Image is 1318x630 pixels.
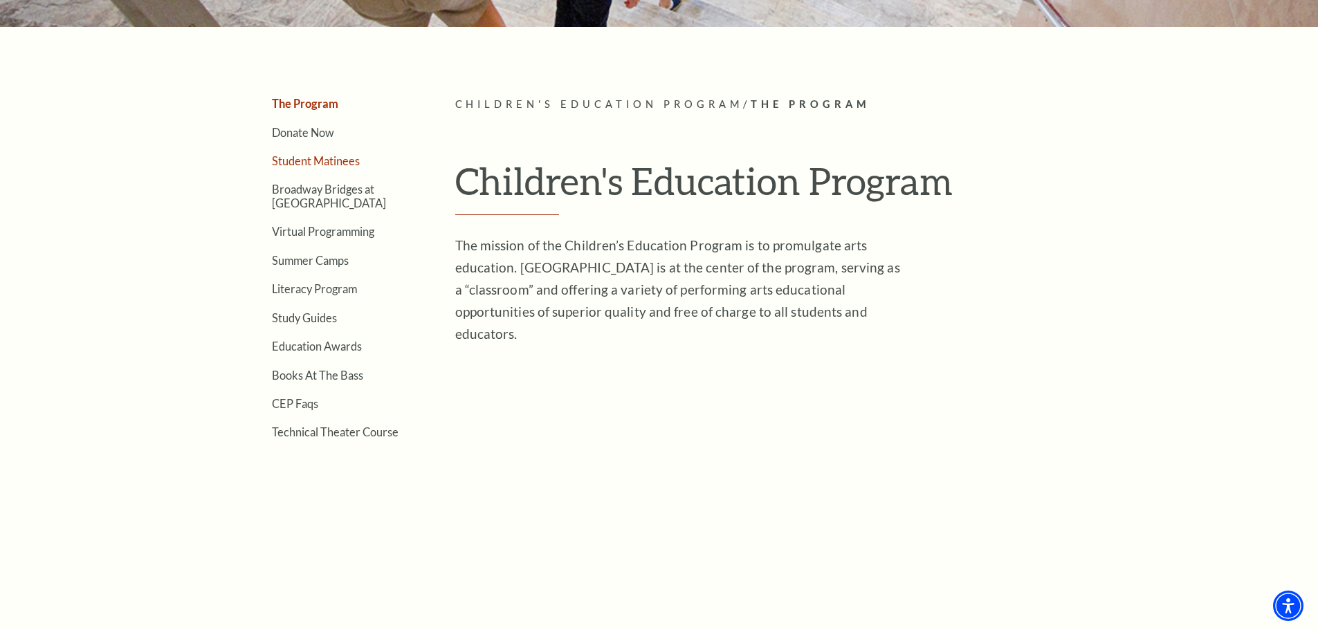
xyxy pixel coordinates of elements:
[272,154,360,167] a: Student Matinees
[272,340,362,353] a: Education Awards
[272,369,363,382] a: Books At The Bass
[751,98,870,110] span: The Program
[455,96,1088,113] p: /
[272,282,357,295] a: Literacy Program
[272,254,349,267] a: Summer Camps
[455,234,905,345] p: The mission of the Children’s Education Program is to promulgate arts education. [GEOGRAPHIC_DATA...
[455,98,744,110] span: Children's Education Program
[1273,591,1303,621] div: Accessibility Menu
[272,183,386,209] a: Broadway Bridges at [GEOGRAPHIC_DATA]
[272,397,318,410] a: CEP Faqs
[272,225,374,238] a: Virtual Programming
[455,158,1088,215] h1: Children's Education Program
[272,97,338,110] a: The Program
[272,311,337,324] a: Study Guides
[272,126,334,139] a: Donate Now
[272,425,399,438] a: Technical Theater Course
